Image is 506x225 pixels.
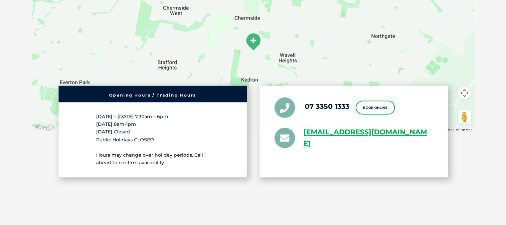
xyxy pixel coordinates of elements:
[305,102,349,111] a: 07 3350 1333
[62,94,244,98] h6: Opening Hours / Trading Hours
[96,113,209,144] p: [DATE] – [DATE] 7:30am – 6pm [DATE] 8am-1pm [DATE] Closed Public Holidays CLOSED
[303,127,433,150] a: [EMAIL_ADDRESS][DOMAIN_NAME]
[356,101,395,115] a: Book Online
[96,152,209,167] p: Hours may change over holiday periods. Call ahead to confirm availability.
